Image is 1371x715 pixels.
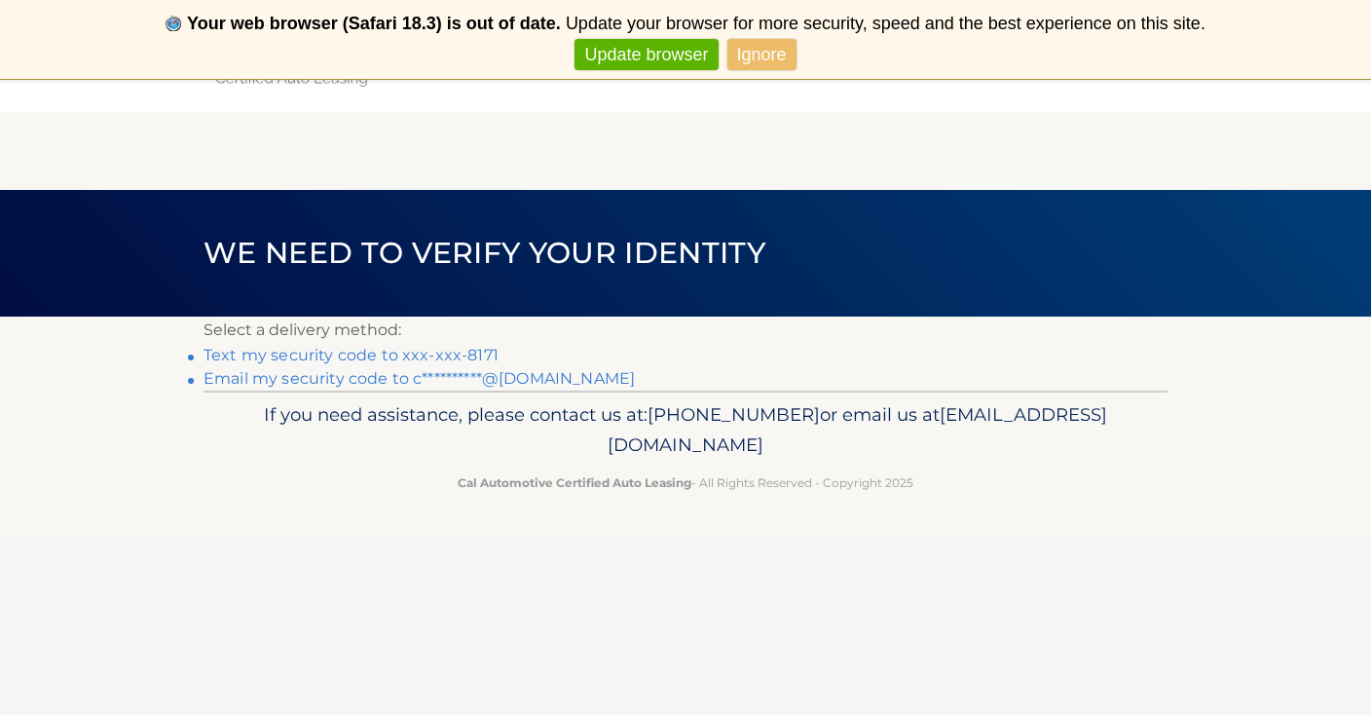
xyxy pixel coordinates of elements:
[458,475,691,490] strong: Cal Automotive Certified Auto Leasing
[187,14,561,33] b: Your web browser (Safari 18.3) is out of date.
[574,39,718,71] a: Update browser
[216,472,1155,493] p: - All Rights Reserved - Copyright 2025
[204,369,635,388] a: Email my security code to c**********@[DOMAIN_NAME]
[566,14,1205,33] span: Update your browser for more security, speed and the best experience on this site.
[216,399,1155,462] p: If you need assistance, please contact us at: or email us at
[204,346,499,364] a: Text my security code to xxx-xxx-8171
[204,317,1167,344] p: Select a delivery method:
[648,403,820,426] span: [PHONE_NUMBER]
[727,39,797,71] a: Ignore
[204,235,765,271] span: We need to verify your identity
